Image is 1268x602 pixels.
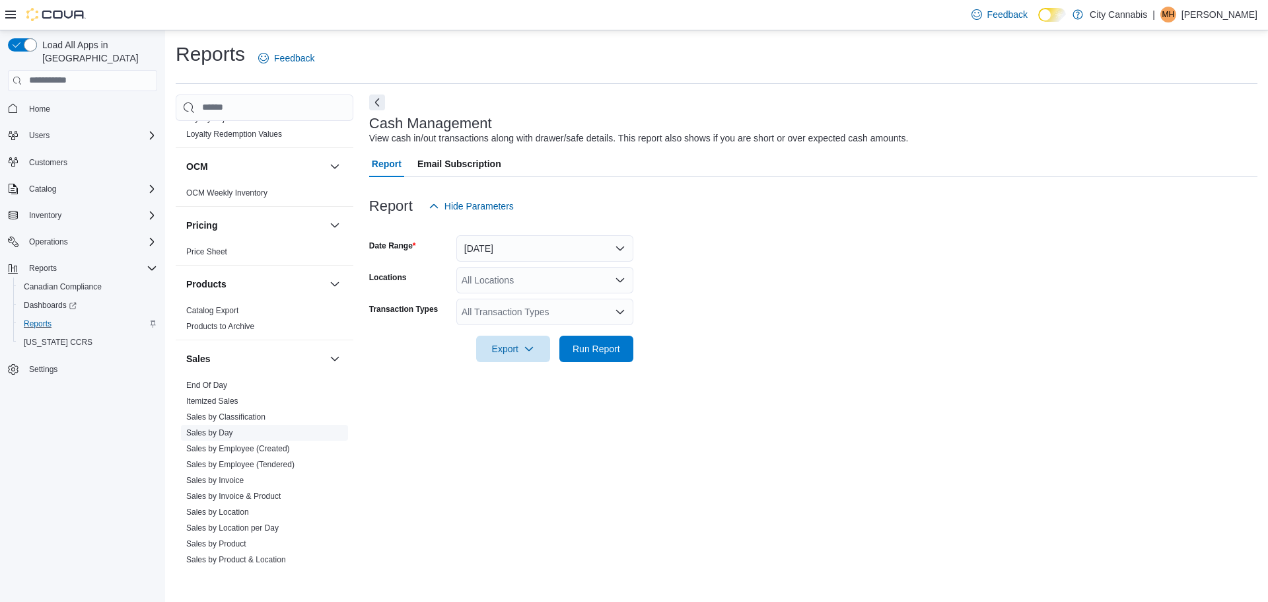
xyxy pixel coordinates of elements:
span: Canadian Compliance [18,279,157,295]
button: Sales [327,351,343,367]
a: Sales by Product & Location per Day [186,571,316,580]
button: Reports [24,260,62,276]
span: Customers [24,154,157,170]
a: Sales by Day [186,428,233,437]
span: Dashboards [18,297,157,313]
span: Reports [29,263,57,274]
span: Sales by Classification [186,412,265,422]
span: Canadian Compliance [24,282,102,292]
h3: Sales [186,352,211,365]
button: [US_STATE] CCRS [13,333,162,352]
a: Customers [24,155,73,170]
span: [US_STATE] CCRS [24,337,92,348]
span: Export [484,336,542,362]
a: Sales by Employee (Created) [186,444,290,453]
a: [US_STATE] CCRS [18,334,98,350]
span: Itemized Sales [186,396,238,406]
a: Price Sheet [186,247,227,256]
span: Dashboards [24,300,77,311]
button: Export [476,336,550,362]
span: Price Sheet [186,246,227,257]
button: Open list of options [615,275,625,285]
a: Home [24,101,55,117]
span: End Of Day [186,380,227,391]
button: Inventory [24,207,67,223]
a: Dashboards [13,296,162,315]
span: Products to Archive [186,321,254,332]
a: Reports [18,316,57,332]
a: Sales by Product & Location [186,555,286,564]
nav: Complex example [8,94,157,414]
button: Sales [186,352,324,365]
button: Users [3,126,162,145]
button: Customers [3,153,162,172]
button: Open list of options [615,307,625,317]
span: Reports [24,260,157,276]
span: MH [1162,7,1175,22]
span: Sales by Employee (Tendered) [186,459,295,470]
span: Report [372,151,402,177]
a: OCM Weekly Inventory [186,188,267,198]
button: Reports [3,259,162,278]
span: Customers [29,157,67,168]
label: Transaction Types [369,304,438,315]
label: Date Range [369,241,416,251]
button: Pricing [327,217,343,233]
button: Reports [13,315,162,333]
button: Canadian Compliance [13,278,162,296]
a: Sales by Employee (Tendered) [186,460,295,469]
span: Users [24,128,157,143]
button: Operations [24,234,73,250]
button: Users [24,128,55,143]
label: Locations [369,272,407,283]
span: Catalog [29,184,56,194]
p: [PERSON_NAME] [1181,7,1257,22]
a: Feedback [253,45,320,71]
h1: Reports [176,41,245,67]
a: Loyalty Adjustments [186,114,257,123]
button: Settings [3,359,162,379]
button: OCM [186,160,324,173]
a: Feedback [966,1,1033,28]
a: Sales by Invoice & Product [186,492,281,501]
h3: OCM [186,160,208,173]
h3: Products [186,278,227,291]
h3: Pricing [186,219,217,232]
span: Sales by Product & Location [186,554,286,565]
button: Inventory [3,206,162,225]
button: Products [186,278,324,291]
span: Sales by Invoice [186,475,244,486]
span: Run Report [573,342,620,356]
span: Sales by Product & Location per Day [186,570,316,581]
a: Itemized Sales [186,396,238,406]
span: Sales by Location [186,507,249,517]
div: Products [176,303,353,340]
a: Sales by Location per Day [186,523,279,533]
button: Products [327,276,343,292]
img: Cova [26,8,86,21]
span: Feedback [274,52,314,65]
span: Settings [24,361,157,377]
span: Users [29,130,50,141]
button: Operations [3,233,162,251]
p: | [1152,7,1155,22]
span: Email Subscription [417,151,501,177]
button: Home [3,99,162,118]
div: Pricing [176,244,353,265]
div: Michael Holmstrom [1160,7,1176,22]
span: Hide Parameters [444,200,514,213]
button: Pricing [186,219,324,232]
span: Feedback [987,8,1028,21]
div: View cash in/out transactions along with drawer/safe details. This report also shows if you are s... [369,132,909,145]
a: Dashboards [18,297,82,313]
a: Loyalty Redemption Values [186,130,282,139]
button: Next [369,94,385,110]
span: Sales by Day [186,428,233,438]
span: Inventory [24,207,157,223]
div: OCM [176,185,353,206]
span: Operations [29,237,68,247]
a: Sales by Product [186,539,246,548]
